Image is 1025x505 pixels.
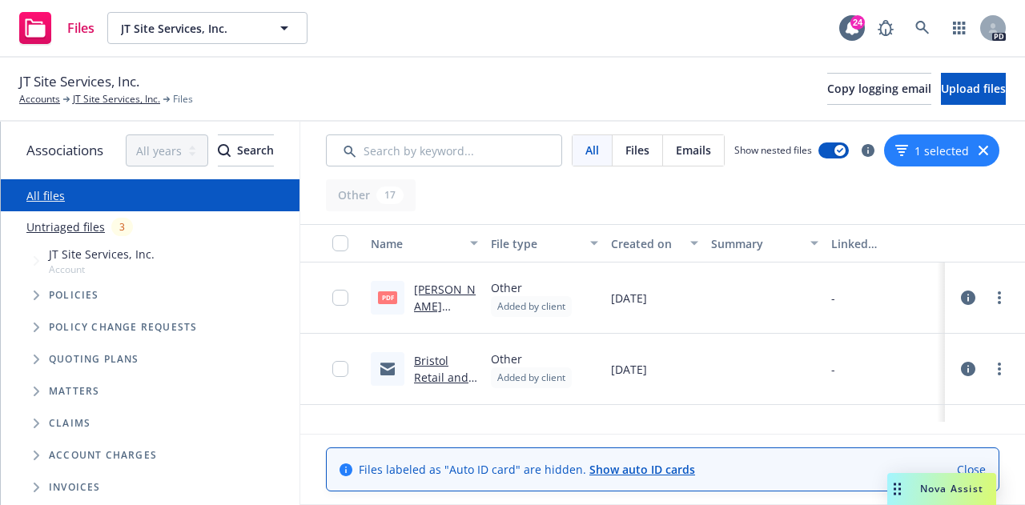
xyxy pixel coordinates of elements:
span: JT Site Services, Inc. [49,246,155,263]
a: Accounts [19,92,60,106]
input: Toggle Row Selected [332,290,348,306]
button: Name [364,224,484,263]
span: JT Site Services, Inc. [19,71,139,92]
button: 1 selected [895,142,969,159]
div: Linked associations [831,235,939,252]
a: Show auto ID cards [589,462,695,477]
div: - [831,290,835,307]
span: pdf [378,291,397,303]
span: Policies [49,291,99,300]
span: Show nested files [734,143,812,157]
span: Other [491,279,572,296]
span: Emails [676,142,711,158]
div: 3 [111,218,133,236]
a: JT Site Services, Inc. [73,92,160,106]
div: Summary [711,235,801,252]
span: Policy change requests [49,323,197,332]
button: SearchSearch [218,134,274,166]
div: File type [491,235,581,252]
span: Copy logging email [827,81,931,96]
div: 24 [850,15,865,30]
button: Linked associations [825,224,945,263]
span: Files [173,92,193,106]
button: Created on [605,224,705,263]
span: All [585,142,599,158]
a: Search [906,12,939,44]
span: Quoting plans [49,355,139,364]
span: Added by client [497,371,565,385]
a: [PERSON_NAME] Construction COI Requirements .pdf [414,282,476,381]
a: Close [957,461,986,478]
div: Name [371,235,460,252]
button: Upload files [941,73,1006,105]
span: Files [67,22,94,34]
a: Switch app [943,12,975,44]
a: more [990,359,1009,379]
button: Summary [705,224,825,263]
span: [DATE] [611,361,647,378]
span: Account [49,263,155,276]
span: Added by client [497,299,565,314]
a: Bristol Retail and Athena Mgmt COI Requirements .25 [414,353,473,452]
input: Toggle Row Selected [332,361,348,377]
div: Drag to move [887,473,907,505]
a: more [990,288,1009,307]
span: Invoices [49,483,101,492]
div: - [831,361,835,378]
button: Copy logging email [827,73,931,105]
span: Claims [49,419,90,428]
span: Account charges [49,451,157,460]
span: Other [491,422,572,439]
button: Nova Assist [887,473,996,505]
span: Nova Assist [920,482,983,495]
a: Untriaged files [26,218,105,235]
span: Matters [49,387,99,396]
span: Upload files [941,81,1006,96]
div: Tree Example [1,242,299,503]
button: File type [484,224,605,263]
span: JT Site Services, Inc. [121,20,259,37]
a: Files [13,6,101,50]
span: Associations [26,140,103,161]
span: Files labeled as "Auto ID card" are hidden. [359,461,695,478]
div: Created on [611,235,681,252]
input: Search by keyword... [326,134,562,166]
span: [DATE] [611,290,647,307]
span: Other [491,351,572,367]
div: Search [218,135,274,166]
input: Select all [332,235,348,251]
span: Files [625,142,649,158]
a: All files [26,188,65,203]
svg: Search [218,144,231,157]
a: Report a Bug [870,12,902,44]
button: JT Site Services, Inc. [107,12,307,44]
